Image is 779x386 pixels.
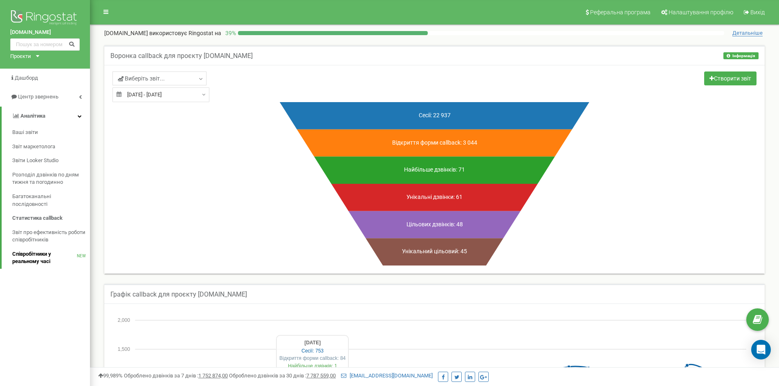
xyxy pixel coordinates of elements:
[20,113,45,119] span: Аналiтика
[12,229,86,244] span: Звіт про ефективність роботи співробітників
[279,355,346,362] div: Відкриття форми callback: 84
[110,291,247,298] h5: Графік callback для проєкту [DOMAIN_NAME]
[279,363,346,370] div: Найбільше дзвінків: 1
[12,225,90,247] a: Звіт про ефективність роботи співробітників
[12,129,38,136] span: Ваші звіти
[12,157,58,165] span: Звіти Looker Studio
[12,250,77,266] span: Співробітники у реальному часі
[723,52,759,59] button: Інформація
[149,30,221,36] span: використовує Ringostat на
[110,52,253,60] h5: Воронка callback для проєкту [DOMAIN_NAME]
[12,171,86,186] span: Розподіл дзвінків по дням тижня та погодинно
[750,9,765,16] span: Вихід
[15,75,38,81] span: Дашборд
[12,154,90,168] a: Звіти Looker Studio
[198,373,228,379] u: 1 752 874,00
[12,193,86,208] span: Багатоканальні послідовності
[118,317,130,323] tspan: 2,000
[279,339,346,346] div: [DATE]
[10,8,80,29] img: Ringostat logo
[229,373,336,379] span: Оброблено дзвінків за 30 днів :
[112,71,207,85] a: Виберіть звіт...
[12,247,90,269] a: Співробітники у реальному часіNEW
[12,143,55,151] span: Звіт маркетолога
[10,53,31,60] div: Проєкти
[98,373,123,379] span: 99,989%
[124,373,228,379] span: Оброблено дзвінків за 7 днів :
[12,140,90,154] a: Звіт маркетолога
[751,340,771,359] div: Open Intercom Messenger
[10,29,80,36] a: [DOMAIN_NAME]
[10,38,80,51] input: Пошук за номером
[104,29,221,37] p: [DOMAIN_NAME]
[590,9,651,16] span: Реферальна програма
[118,74,165,83] span: Виберіть звіт...
[12,168,90,190] a: Розподіл дзвінків по дням тижня та погодинно
[18,94,58,100] span: Центр звернень
[118,346,130,352] tspan: 1,500
[279,348,346,355] div: Сесії: 753
[732,30,763,36] span: Детальніше
[12,214,63,222] span: Статистика callback
[704,71,757,85] a: Створити звіт
[306,373,336,379] u: 7 787 559,00
[2,107,90,126] a: Аналiтика
[12,190,90,211] a: Багатоканальні послідовності
[12,125,90,140] a: Ваші звіти
[669,9,733,16] span: Налаштування профілю
[221,29,238,37] p: 39 %
[12,211,90,225] a: Статистика callback
[341,373,433,379] a: [EMAIL_ADDRESS][DOMAIN_NAME]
